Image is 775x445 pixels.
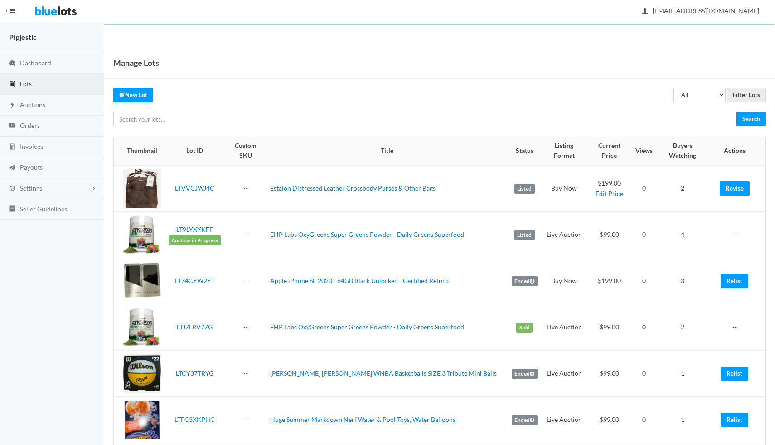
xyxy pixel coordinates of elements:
[119,91,125,97] ion-icon: create
[656,258,709,304] td: 3
[632,397,656,443] td: 0
[169,235,221,245] span: Auction in Progress
[587,258,632,304] td: $199.00
[114,137,165,165] th: Thumbnail
[736,112,766,126] input: Search
[632,351,656,397] td: 0
[632,304,656,351] td: 0
[516,323,533,333] label: Sold
[587,165,632,212] td: $199.00
[721,274,748,288] a: Relist
[512,369,538,379] label: Ended
[596,190,623,197] a: Edit Price
[20,205,67,213] span: Seller Guidelines
[8,80,17,89] ion-icon: clipboard
[541,351,587,397] td: Live Auction
[8,164,17,172] ion-icon: paper plane
[175,277,215,284] a: LT34CYW2YT
[632,165,656,212] td: 0
[541,397,587,443] td: Live Auction
[243,184,248,192] a: --
[541,137,587,165] th: Listing Format
[8,59,17,68] ion-icon: speedometer
[541,165,587,212] td: Buy Now
[514,184,535,194] label: Listed
[512,415,538,425] label: Ended
[709,304,765,351] td: --
[656,351,709,397] td: 1
[174,416,215,423] a: LTFC3XKPHC
[113,88,153,102] a: createNew Lot
[656,212,709,258] td: 4
[175,184,214,192] a: LTVVCJWJ4C
[20,142,43,150] span: Invoices
[632,212,656,258] td: 0
[243,323,248,331] a: --
[176,369,213,377] a: LTCY37TRYG
[643,7,759,15] span: [EMAIL_ADDRESS][DOMAIN_NAME]
[225,137,266,165] th: Custom SKU
[721,367,748,381] a: Relist
[20,122,40,129] span: Orders
[656,137,709,165] th: Buyers Watching
[656,165,709,212] td: 2
[243,277,248,284] a: --
[270,323,464,331] a: EHP Labs OxyGreens Super Greens Powder - Daily Greens Superfood
[20,80,32,88] span: Lots
[587,351,632,397] td: $99.00
[632,137,656,165] th: Views
[512,276,538,286] label: Ended
[8,101,17,110] ion-icon: flash
[270,230,464,238] a: EHP Labs OxyGreens Super Greens Powder - Daily Greens Superfood
[8,185,17,193] ion-icon: cog
[587,397,632,443] td: $99.00
[270,277,449,284] a: Apple iPhone SE 2020 - 64GB Black Unlocked - Certified Refurb
[541,258,587,304] td: Buy Now
[720,181,750,196] a: Revise
[20,163,43,171] span: Payouts
[514,230,535,240] label: Listed
[632,258,656,304] td: 0
[656,397,709,443] td: 1
[9,33,37,41] strong: Pipjestic
[177,323,213,331] a: LTJ7LRV77G
[640,7,649,16] ion-icon: person
[20,59,51,67] span: Dashboard
[20,101,45,108] span: Auctions
[270,184,436,192] a: Estalon Distressed Leather Crossbody Purses & Other Bags
[8,143,17,152] ion-icon: calculator
[709,137,765,165] th: Actions
[113,112,737,126] input: Search your lots...
[8,205,17,214] ion-icon: list box
[587,212,632,258] td: $99.00
[8,122,17,131] ion-icon: cash
[165,137,225,165] th: Lot ID
[176,225,213,233] a: LT9LYXYKFF
[243,369,248,377] a: --
[709,212,765,258] td: --
[656,304,709,351] td: 2
[721,413,748,427] a: Relist
[587,137,632,165] th: Current Price
[587,304,632,351] td: $99.00
[270,369,497,377] a: [PERSON_NAME] [PERSON_NAME] WNBA Basketballs SIZE 3 Tribute Mini Balls
[508,137,541,165] th: Status
[270,416,455,423] a: Huge Summer Markdown Nerf Water & Pool Toys, Water Balloons
[243,230,248,238] a: --
[541,304,587,351] td: Live Auction
[541,212,587,258] td: Live Auction
[20,184,42,192] span: Settings
[266,137,508,165] th: Title
[243,416,248,423] a: --
[113,56,159,69] h1: Manage Lots
[727,88,766,102] input: Filter Lots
